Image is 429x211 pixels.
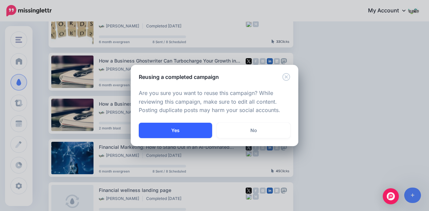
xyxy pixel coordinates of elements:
[217,123,290,138] a: No
[139,123,212,138] button: Yes
[383,188,399,204] div: Open Intercom Messenger
[139,73,219,81] h5: Reusing a completed campaign
[282,73,290,81] button: Close
[139,89,290,115] p: Are you sure you want to reuse this campaign? While reviewing this campaign, make sure to edit al...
